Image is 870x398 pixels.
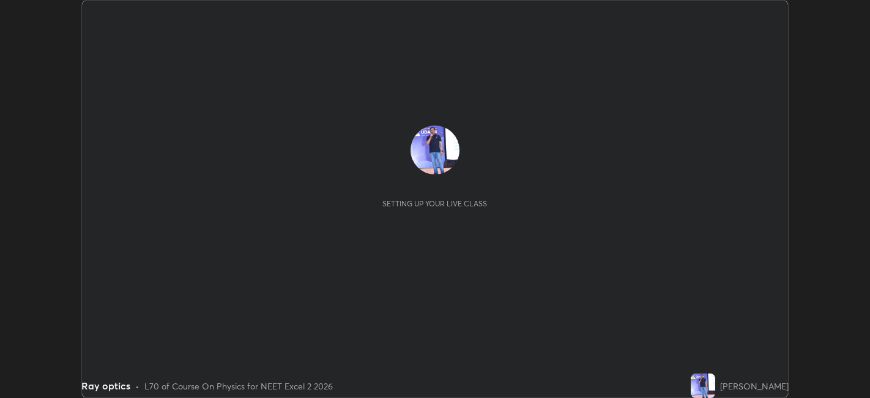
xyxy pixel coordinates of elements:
div: [PERSON_NAME] [720,380,789,392]
div: Setting up your live class [382,199,487,208]
img: f51fef33667341698825c77594be1dc1.jpg [691,374,715,398]
img: f51fef33667341698825c77594be1dc1.jpg [411,126,459,175]
div: Ray optics [81,378,130,393]
div: • [135,380,139,392]
div: L70 of Course On Physics for NEET Excel 2 2026 [144,380,333,392]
